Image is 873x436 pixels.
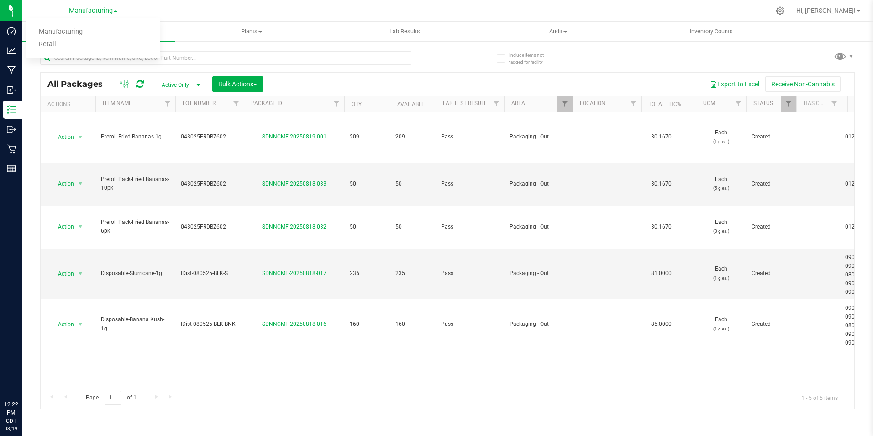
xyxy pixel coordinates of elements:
span: 160 [350,320,384,329]
span: select [75,267,86,280]
span: Disposable-Slurricane-1g [101,269,170,278]
a: SDNNCMF-20250818-017 [262,270,326,276]
span: Audit [482,27,635,36]
inline-svg: Analytics [7,46,16,55]
a: Filter [229,96,244,112]
span: 043025FRDBZ602 [181,133,238,141]
inline-svg: Retail [7,144,16,154]
inline-svg: Reports [7,164,16,173]
a: Area [511,100,525,106]
span: Inventory [22,27,175,36]
span: 043025FRDBZ602 [181,223,238,231]
p: (5 g ea.) [701,184,741,192]
inline-svg: Dashboard [7,27,16,36]
span: 1 - 5 of 5 items [794,391,845,404]
span: Created [752,223,791,231]
span: Created [752,269,791,278]
div: Actions [47,101,92,107]
a: Filter [626,96,641,112]
span: Pass [441,223,499,231]
span: Each [701,265,741,282]
span: Each [701,218,741,235]
a: Status [753,100,773,106]
button: Bulk Actions [212,76,263,92]
p: 12:22 PM CDT [4,400,18,425]
span: Action [50,318,74,331]
a: Location [580,100,605,106]
span: 30.1670 [647,130,676,144]
a: Filter [489,96,504,112]
a: Total THC% [648,101,681,107]
a: SDNNCMF-20250819-001 [262,133,326,140]
span: select [75,220,86,233]
a: Filter [160,96,175,112]
span: select [75,318,86,331]
span: 30.1670 [647,177,676,191]
span: 50 [350,180,384,188]
span: Action [50,220,74,233]
a: Filter [827,96,842,112]
button: Export to Excel [704,76,765,92]
span: Plants [176,27,328,36]
span: Action [50,177,74,190]
span: IDist-080525-BLK-BNK [181,320,238,329]
a: Item Name [103,100,132,106]
span: Packaging - Out [510,223,567,231]
a: Lot Number [183,100,216,106]
inline-svg: Inventory [7,105,16,114]
span: select [75,131,86,144]
inline-svg: Manufacturing [7,66,16,75]
span: Hi, [PERSON_NAME]! [796,7,856,14]
button: Receive Non-Cannabis [765,76,841,92]
span: Packaging - Out [510,269,567,278]
span: Pass [441,180,499,188]
span: Bulk Actions [218,80,257,88]
span: Created [752,320,791,329]
a: Manufacturing [26,26,160,38]
span: 50 [395,223,430,231]
a: SDNNCMF-20250818-016 [262,321,326,327]
span: Pass [441,269,499,278]
a: Filter [731,96,746,112]
a: SDNNCMF-20250818-032 [262,223,326,230]
span: Preroll-Fried Bananas-1g [101,133,170,141]
a: Plants [175,22,329,41]
a: UOM [703,100,715,106]
span: Disposable-Banana Kush-1g [101,315,170,333]
span: select [75,177,86,190]
div: Manage settings [774,6,786,15]
span: 209 [350,133,384,141]
span: Inventory Counts [678,27,745,36]
a: Retail [26,38,160,51]
span: 209 [395,133,430,141]
a: Inventory Counts [635,22,788,41]
span: Packaging - Out [510,320,567,329]
span: Lab Results [377,27,432,36]
span: Each [701,128,741,146]
p: (1 g ea.) [701,274,741,282]
span: 50 [395,180,430,188]
span: IDist-080525-BLK-S [181,269,238,278]
a: Available [397,101,425,107]
span: Packaging - Out [510,133,567,141]
p: 08/19 [4,425,18,432]
a: Lab Results [328,22,482,41]
p: (1 g ea.) [701,324,741,333]
span: Preroll Pack-Fried Bananas-6pk [101,218,170,235]
span: Packaging - Out [510,180,567,188]
span: Each [701,315,741,333]
input: Search Package ID, Item Name, SKU, Lot or Part Number... [40,51,411,65]
span: 043025FRDBZ602 [181,180,238,188]
p: (1 g ea.) [701,137,741,146]
span: Each [701,175,741,192]
span: 30.1670 [647,220,676,234]
a: Qty [352,101,362,107]
inline-svg: Inbound [7,85,16,95]
span: Action [50,267,74,280]
span: Preroll Pack-Fried Bananas-10pk [101,175,170,192]
span: Manufacturing [69,7,113,15]
a: SDNNCMF-20250818-033 [262,181,326,187]
iframe: Resource center [9,363,37,390]
iframe: Resource center unread badge [27,362,38,372]
span: Pass [441,320,499,329]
